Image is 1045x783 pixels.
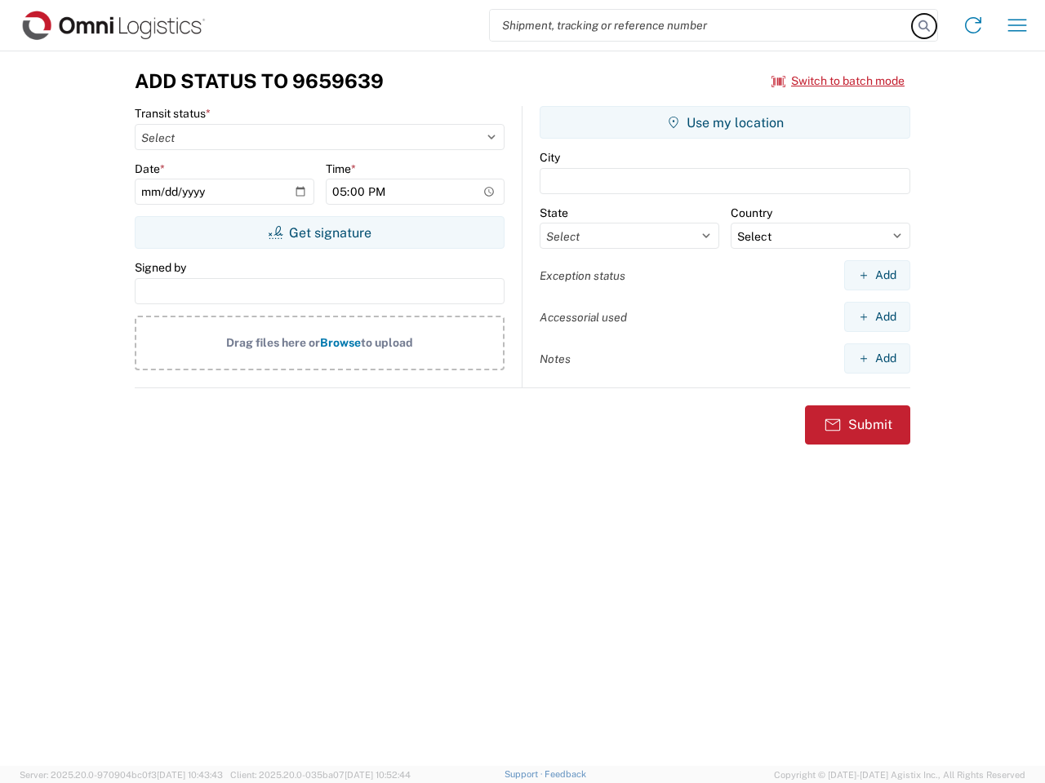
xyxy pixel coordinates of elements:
[505,769,545,779] a: Support
[540,352,571,366] label: Notes
[135,69,384,93] h3: Add Status to 9659639
[540,106,910,139] button: Use my location
[540,206,568,220] label: State
[844,302,910,332] button: Add
[135,216,505,249] button: Get signature
[157,770,223,780] span: [DATE] 10:43:43
[731,206,772,220] label: Country
[326,161,356,176] label: Time
[135,161,165,176] label: Date
[844,343,910,374] button: Add
[345,770,411,780] span: [DATE] 10:52:44
[230,770,411,780] span: Client: 2025.20.0-035ba07
[135,106,211,121] label: Transit status
[135,260,186,275] label: Signed by
[844,260,910,290] button: Add
[490,10,913,41] input: Shipment, tracking or reference number
[540,268,625,283] label: Exception status
[20,770,223,780] span: Server: 2025.20.0-970904bc0f3
[226,336,320,349] span: Drag files here or
[772,68,905,95] button: Switch to batch mode
[361,336,413,349] span: to upload
[774,768,1025,782] span: Copyright © [DATE]-[DATE] Agistix Inc., All Rights Reserved
[320,336,361,349] span: Browse
[540,310,627,325] label: Accessorial used
[545,769,586,779] a: Feedback
[540,150,560,165] label: City
[805,405,910,445] button: Submit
